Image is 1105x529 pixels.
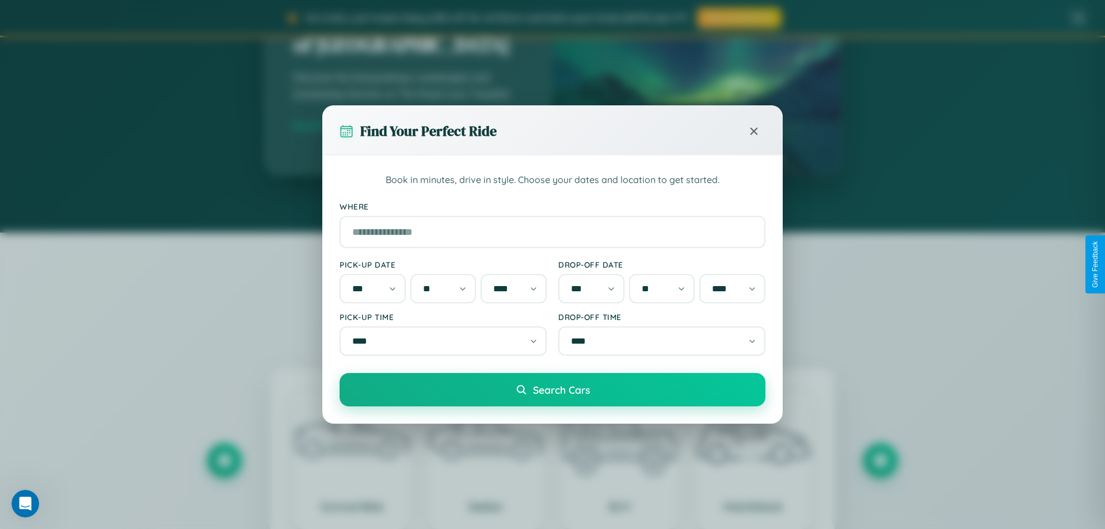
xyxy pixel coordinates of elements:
label: Pick-up Date [340,260,547,269]
p: Book in minutes, drive in style. Choose your dates and location to get started. [340,173,765,188]
button: Search Cars [340,373,765,406]
label: Pick-up Time [340,312,547,322]
h3: Find Your Perfect Ride [360,121,497,140]
label: Drop-off Time [558,312,765,322]
label: Where [340,201,765,211]
label: Drop-off Date [558,260,765,269]
span: Search Cars [533,383,590,396]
